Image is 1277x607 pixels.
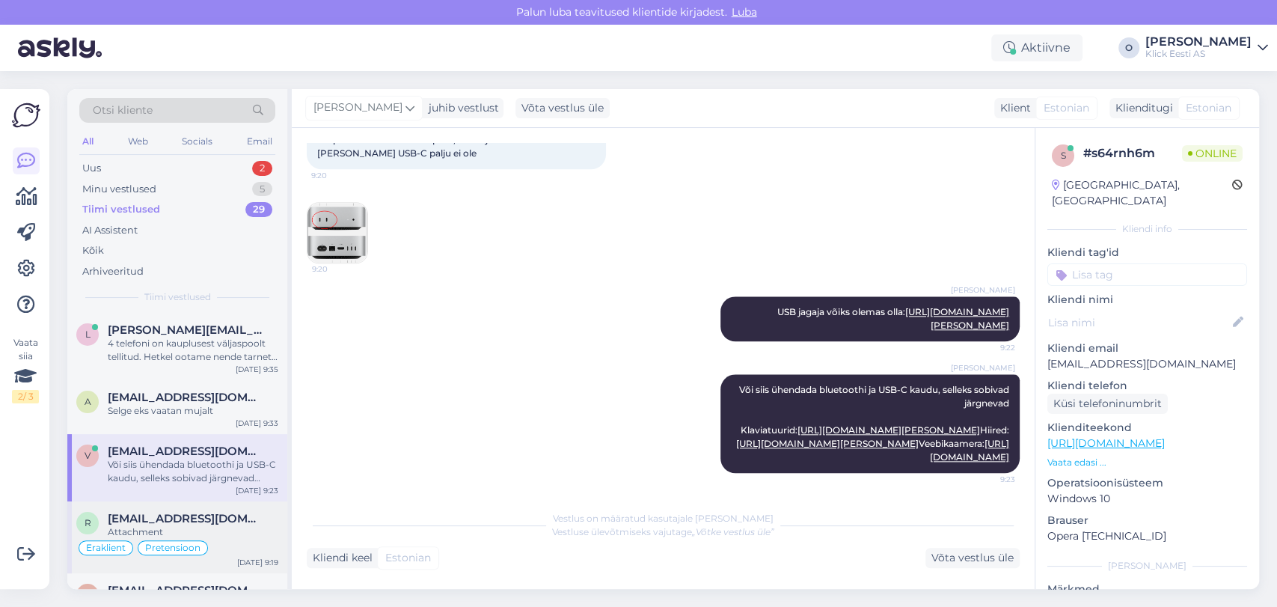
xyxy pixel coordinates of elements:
[307,203,367,263] img: Attachment
[1052,177,1232,209] div: [GEOGRAPHIC_DATA], [GEOGRAPHIC_DATA]
[1047,475,1247,491] p: Operatsioonisüsteem
[959,342,1015,353] span: 9:22
[82,161,101,176] div: Uus
[1047,513,1247,528] p: Brauser
[959,474,1015,485] span: 9:23
[736,438,919,449] a: [URL][DOMAIN_NAME][PERSON_NAME]
[237,557,278,568] div: [DATE] 9:19
[85,396,91,407] span: a
[951,284,1015,296] span: [PERSON_NAME]
[1047,222,1247,236] div: Kliendi info
[1047,491,1247,507] p: Windows 10
[108,323,263,337] span: lauri.sarapuu@gmail.com
[1047,420,1247,436] p: Klienditeekond
[236,418,278,429] div: [DATE] 9:33
[85,517,91,528] span: r
[311,170,367,181] span: 9:20
[1047,528,1247,544] p: Opera [TECHNICAL_ID]
[1047,378,1247,394] p: Kliendi telefon
[252,161,272,176] div: 2
[991,34,1082,61] div: Aktiivne
[1048,314,1230,331] input: Lisa nimi
[994,100,1031,116] div: Klient
[236,364,278,375] div: [DATE] 9:35
[12,101,40,129] img: Askly Logo
[144,290,211,304] span: Tiimi vestlused
[1061,150,1066,161] span: s
[385,550,431,566] span: Estonian
[312,263,368,275] span: 9:20
[1047,456,1247,469] p: Vaata edasi ...
[1083,144,1182,162] div: # s64rnh6m
[1118,37,1139,58] div: O
[307,550,373,566] div: Kliendi keel
[1047,245,1247,260] p: Kliendi tag'id
[252,182,272,197] div: 5
[108,458,278,485] div: Või siis ühendada bluetoothi ja USB-C kaudu, selleks sobivad järgnevad Klaviatuurid: [URL][DOMAIN...
[1145,36,1252,48] div: [PERSON_NAME]
[1047,341,1247,356] p: Kliendi email
[108,525,278,539] div: Attachment
[82,243,104,258] div: Kõik
[1047,436,1165,450] a: [URL][DOMAIN_NAME]
[82,182,156,197] div: Minu vestlused
[82,223,138,238] div: AI Assistent
[108,584,263,597] span: etnerdaniel094@gmail.com
[145,543,200,552] span: Pretensioon
[179,132,215,151] div: Socials
[108,337,278,364] div: 4 telefoni on kauplusest väljaspoolt tellitud. Hetkel ootame nende tarnet, eeldatavasti tänase jo...
[727,5,762,19] span: Luba
[1047,263,1247,286] input: Lisa tag
[245,202,272,217] div: 29
[93,103,153,118] span: Otsi kliente
[553,513,774,524] span: Vestlus on määratud kasutajale [PERSON_NAME]
[108,404,278,418] div: Selge eks vaatan mujalt
[925,548,1020,568] div: Võta vestlus üle
[12,336,39,403] div: Vaata siia
[1145,36,1268,60] a: [PERSON_NAME]Klick Eesti AS
[1047,394,1168,414] div: Küsi telefoninumbrit
[82,202,160,217] div: Tiimi vestlused
[82,264,144,279] div: Arhiveeritud
[108,512,263,525] span: reginaroostar@gmail.com
[1047,292,1247,308] p: Kliendi nimi
[552,526,774,537] span: Vestluse ülevõtmiseks vajutage
[797,424,980,436] a: [URL][DOMAIN_NAME][PERSON_NAME]
[244,132,275,151] div: Email
[1047,582,1247,597] p: Märkmed
[1145,48,1252,60] div: Klick Eesti AS
[905,306,1009,331] a: [URL][DOMAIN_NAME][PERSON_NAME]
[1047,356,1247,372] p: [EMAIL_ADDRESS][DOMAIN_NAME]
[85,450,91,461] span: v
[515,98,610,118] div: Võta vestlus üle
[12,390,39,403] div: 2 / 3
[313,100,402,116] span: [PERSON_NAME]
[1109,100,1173,116] div: Klienditugi
[1044,100,1089,116] span: Estonian
[736,384,1011,463] span: Või siis ühendada bluetoothi ja USB-C kaudu, selleks sobivad järgnevad Klaviatuurid: Hiired: Veeb...
[1186,100,1231,116] span: Estonian
[108,445,263,458] span: viljardoke@icloud.com
[79,132,97,151] div: All
[777,306,1009,331] span: USB jagaja võiks olemas olla:
[85,329,91,340] span: l
[1182,145,1243,162] span: Online
[692,526,774,537] i: „Võtke vestlus üle”
[951,362,1015,373] span: [PERSON_NAME]
[125,132,151,151] div: Web
[1047,559,1247,573] div: [PERSON_NAME]
[108,391,263,404] span: argoploom@gmail.com
[423,100,499,116] div: juhib vestlust
[86,543,126,552] span: Eraklient
[236,485,278,496] div: [DATE] 9:23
